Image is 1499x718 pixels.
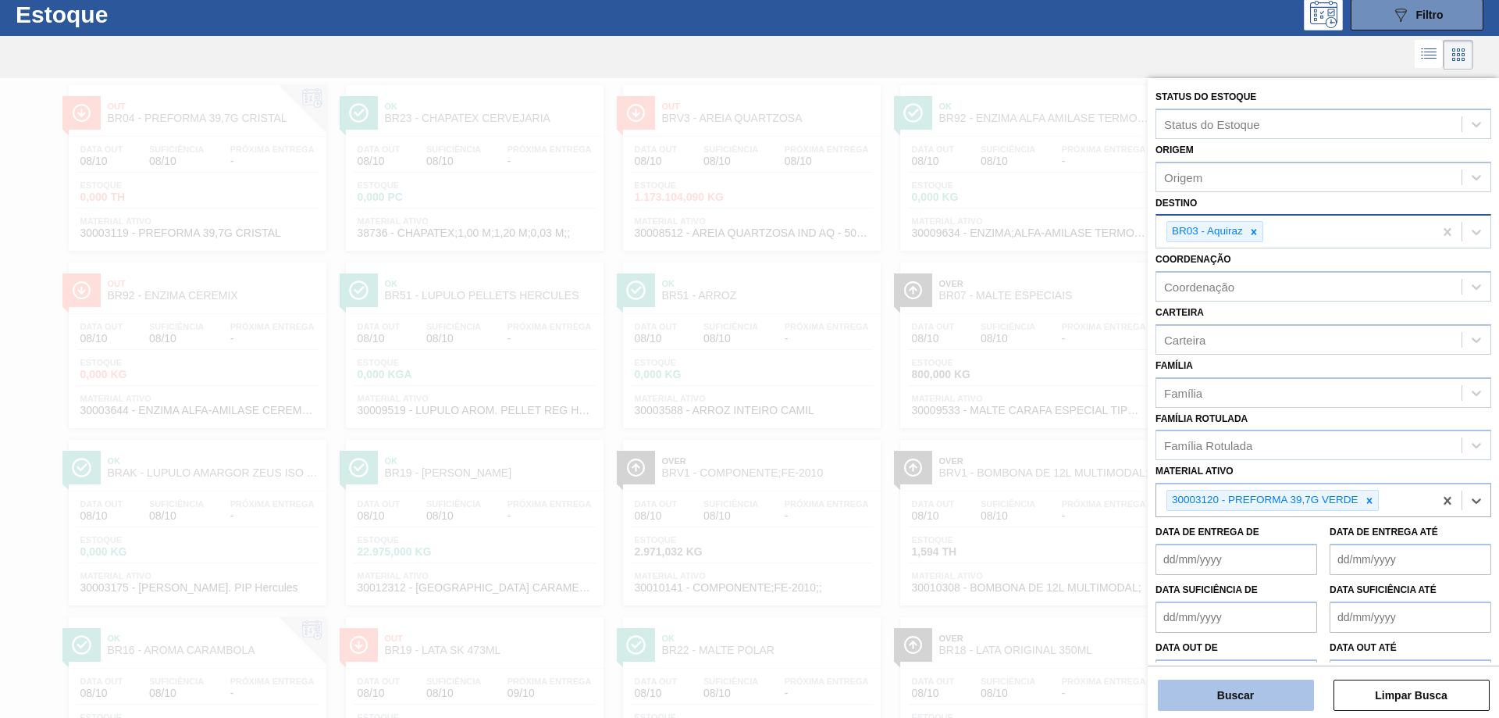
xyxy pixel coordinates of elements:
label: Data out de [1155,642,1218,653]
h1: Estoque [16,5,249,23]
label: Data suficiência até [1330,584,1437,595]
input: dd/mm/yyyy [1155,659,1317,691]
a: ÍconeOkBR23 - CHAPATEX CERVEJARIAData out08/10Suficiência08/10Próxima Entrega-Estoque0,000 PCMate... [334,73,611,251]
div: Visão em Cards [1444,40,1473,70]
div: 30003120 - PREFORMA 39,7G VERDE [1167,491,1361,510]
input: dd/mm/yyyy [1155,544,1317,575]
input: dd/mm/yyyy [1330,602,1491,633]
div: BR03 - Aquiraz [1167,222,1245,241]
div: Família [1164,386,1202,399]
div: Origem [1164,170,1202,184]
input: dd/mm/yyyy [1155,602,1317,633]
label: Família Rotulada [1155,413,1248,424]
input: dd/mm/yyyy [1330,544,1491,575]
label: Data suficiência de [1155,584,1258,595]
div: Visão em Lista [1415,40,1444,70]
label: Carteira [1155,307,1204,318]
label: Coordenação [1155,254,1231,265]
a: ÍconeOutBR92 - GRITZ DE MILHOData out08/10Suficiência08/10Próxima Entrega-Estoque0,000 KGMaterial... [1166,73,1443,251]
a: ÍconeOutBR04 - PREFORMA 39,7G CRISTALData out08/10Suficiência08/10Próxima Entrega-Estoque0,000 TH... [57,73,334,251]
label: Destino [1155,198,1197,209]
div: Coordenação [1164,280,1234,294]
label: Família [1155,360,1193,371]
label: Status do Estoque [1155,91,1256,102]
label: Data de Entrega de [1155,527,1259,538]
input: dd/mm/yyyy [1330,659,1491,691]
a: ÍconeOkBR92 - ENZIMA ALFA AMILASE TERMOESTAVELData out08/10Suficiência08/10Próxima Entrega-Estoqu... [888,73,1166,251]
label: Data out até [1330,642,1397,653]
div: Família Rotulada [1164,439,1252,452]
div: Carteira [1164,333,1205,346]
a: ÍconeOutBRV3 - AREIA QUARTZOSAData out08/10Suficiência08/10Próxima Entrega08/10Estoque1.173.104,0... [611,73,888,251]
span: Filtro [1416,9,1444,21]
label: Material ativo [1155,466,1234,477]
div: Status do Estoque [1164,117,1260,130]
label: Origem [1155,145,1194,155]
label: Data de Entrega até [1330,527,1438,538]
